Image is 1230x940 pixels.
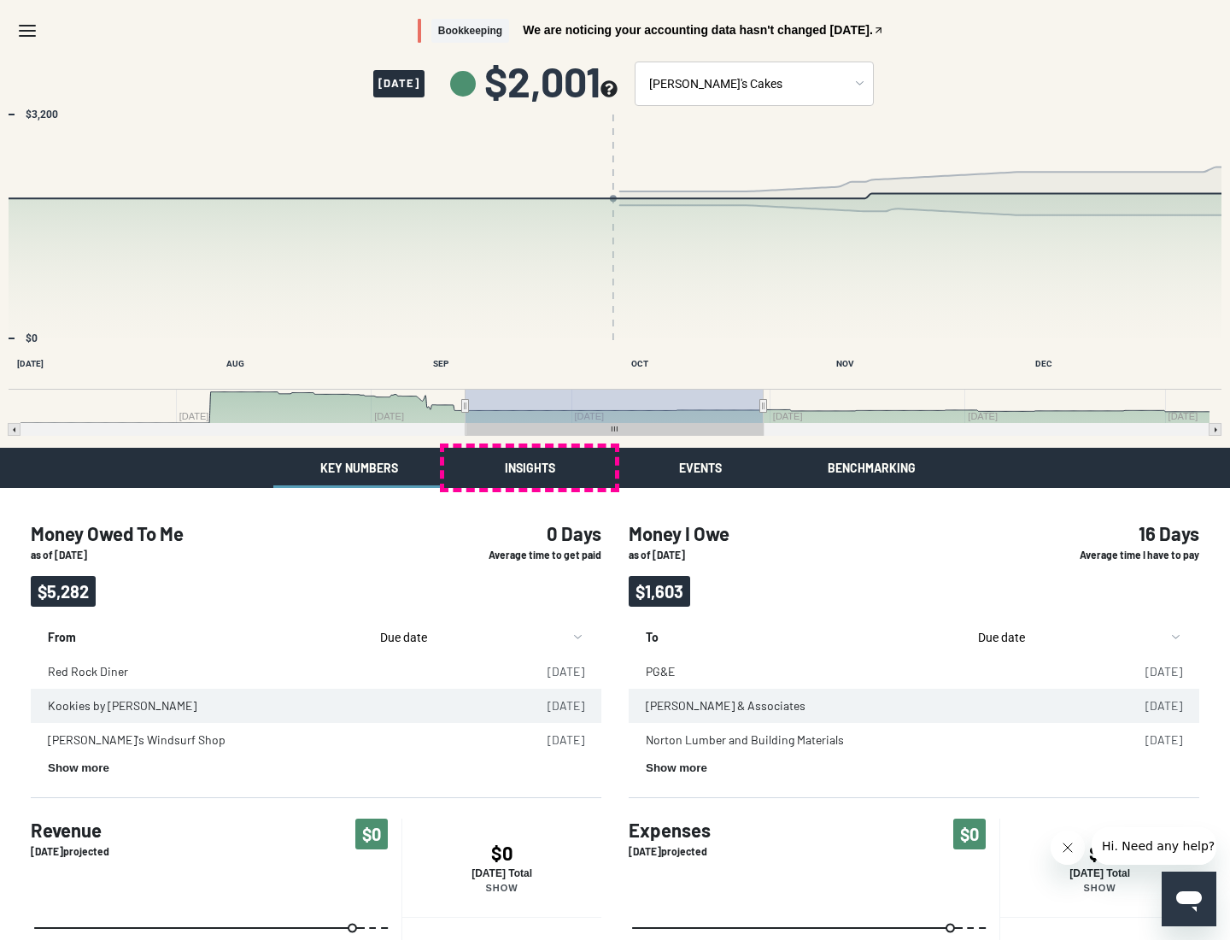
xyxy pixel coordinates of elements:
h4: $0 [402,842,601,864]
span: We are noticing your accounting data hasn't changed [DATE]. [523,24,873,36]
p: Average time I have to pay [1013,548,1199,562]
iframe: Message from company [1092,827,1216,865]
td: [DATE] [506,689,601,723]
text: AUG [226,359,244,368]
button: $0[DATE] TotalShow [401,819,601,917]
path: Saturday, Sep 27, 2025, 0. Past/Projected Data. [348,924,356,931]
h4: Money Owed To Me [31,522,388,544]
span: Bookkeeping [431,19,509,44]
button: Events [615,448,786,488]
td: [DATE] [506,723,601,757]
td: [PERSON_NAME]'s Windsurf Shop [31,723,506,757]
h4: Expenses [629,819,711,841]
p: Average time to get paid [415,548,601,562]
h4: $0 [1000,842,1199,864]
svg: Menu [17,21,38,41]
span: [DATE] [373,70,425,97]
text: [DATE] [17,359,44,368]
p: [DATE] Total [1000,867,1199,879]
span: $5,282 [31,576,96,607]
button: see more about your cashflow projection [600,80,618,100]
p: [DATE] projected [31,844,109,859]
td: [DATE] [1104,723,1199,757]
button: Benchmarking [786,448,957,488]
td: Norton Lumber and Building Materials [629,723,1104,757]
p: as of [DATE] [629,548,986,562]
span: $2,001 [484,61,618,102]
text: SEP [433,359,449,368]
text: DEC [1035,359,1052,368]
button: Show more [646,761,707,774]
p: Show [1000,883,1199,893]
button: BookkeepingWe are noticing your accounting data hasn't changed [DATE]. [418,19,884,44]
p: [DATE] Total [402,867,601,879]
td: [DATE] [506,655,601,689]
td: PG&E [629,655,1104,689]
span: $0 [355,819,388,849]
td: Red Rock Diner [31,655,506,689]
button: sort by [971,620,1182,655]
p: [DATE] projected [629,844,711,859]
h4: Money I Owe [629,522,986,544]
text: OCT [631,359,648,368]
td: [DATE] [1104,655,1199,689]
text: NOV [836,359,854,368]
text: $3,200 [26,109,58,120]
p: From [48,620,356,646]
h4: Revenue [31,819,109,841]
h4: 16 Days [1013,522,1199,544]
g: Past/Projected Data, series 1 of 3 with 30 data points. [630,924,989,931]
p: as of [DATE] [31,548,388,562]
button: sort by [373,620,584,655]
button: $0[DATE] TotalShow [999,819,1199,917]
button: Key Numbers [273,448,444,488]
path: Saturday, Sep 27, 2025, 0. Past/Projected Data. [946,924,954,931]
td: Kookies by [PERSON_NAME] [31,689,506,723]
td: [DATE] [1104,689,1199,723]
button: Insights [444,448,615,488]
g: Past/Projected Data, series 1 of 3 with 30 data points. [32,924,391,931]
iframe: Close message [1051,831,1085,865]
g: Past/Projected Data, series 1 of 4 with 185 data points. Y axis, values. X axis, Time. [8,192,1217,200]
p: To [646,620,954,646]
td: [PERSON_NAME] & Associates [629,689,1104,723]
p: Show [402,883,601,893]
span: $1,603 [629,576,690,607]
button: Show more [48,761,109,774]
iframe: Button to launch messaging window [1162,872,1216,926]
text: $0 [26,332,38,344]
span: $0 [953,819,986,849]
h4: 0 Days [415,522,601,544]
